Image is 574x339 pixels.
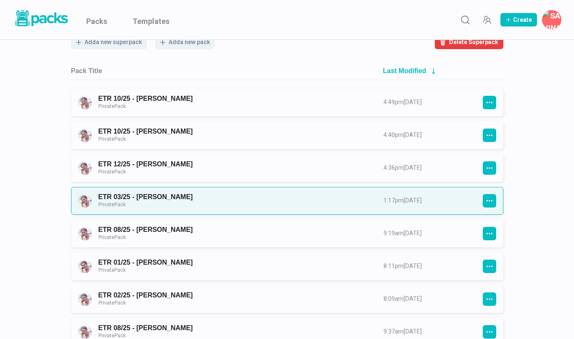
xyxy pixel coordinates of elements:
a: Packs logo [13,8,69,31]
button: Delete Superpack [435,36,503,49]
button: Savina Tilmann [542,10,561,29]
button: Adda new pack [155,36,215,49]
button: Create Pack [500,13,537,26]
img: Packs logo [13,8,69,28]
h2: Last Modified [383,67,426,75]
button: Adda new superpack [71,36,147,49]
button: Search [457,11,473,28]
h2: Pack Title [71,67,102,75]
button: Manage Team Invites [479,11,495,28]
